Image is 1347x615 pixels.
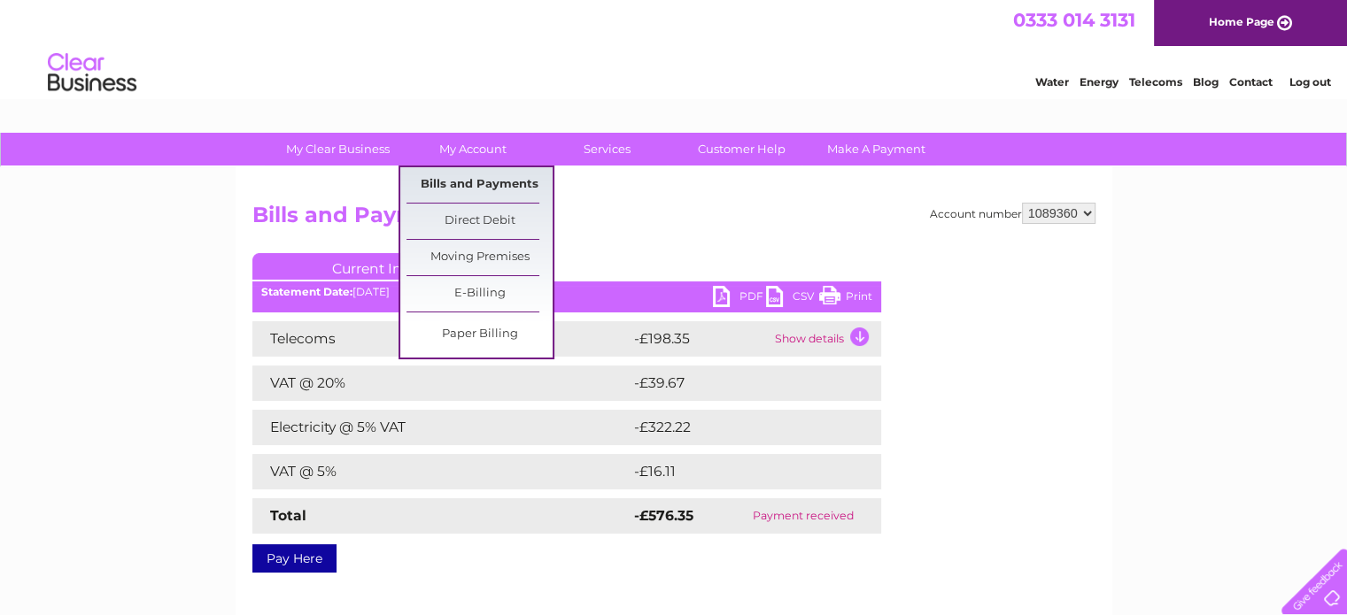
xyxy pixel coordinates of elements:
a: Log out [1289,75,1330,88]
a: Blog [1193,75,1219,88]
a: Current Invoice [252,253,518,280]
div: [DATE] [252,286,881,298]
a: CSV [766,286,819,311]
td: VAT @ 5% [252,454,630,489]
a: Paper Billing [406,317,553,352]
td: Payment received [725,498,880,534]
h2: Bills and Payments [252,203,1095,236]
strong: Total [270,507,306,524]
td: Telecoms [252,321,630,357]
a: Pay Here [252,544,337,573]
a: E-Billing [406,276,553,311]
a: Services [534,133,680,165]
a: Direct Debit [406,204,553,239]
a: My Clear Business [265,133,411,165]
strong: -£576.35 [634,507,693,524]
a: Telecoms [1129,75,1182,88]
td: Electricity @ 5% VAT [252,410,630,445]
a: Make A Payment [803,133,949,165]
td: VAT @ 20% [252,365,630,401]
a: Bills and Payments [406,167,553,203]
a: Moving Premises [406,240,553,275]
td: -£16.11 [630,454,844,489]
a: My Account [399,133,546,165]
a: Customer Help [669,133,815,165]
a: PDF [713,286,766,311]
a: 0333 014 3131 [1013,9,1135,31]
a: Energy [1080,75,1119,88]
td: -£198.35 [630,321,770,357]
div: Account number [930,203,1095,224]
div: Clear Business is a trading name of Verastar Limited (registered in [GEOGRAPHIC_DATA] No. 3667643... [256,10,1093,86]
a: Contact [1229,75,1273,88]
a: Water [1035,75,1069,88]
img: logo.png [47,46,137,100]
a: Print [819,286,872,311]
b: Statement Date: [261,285,352,298]
td: -£39.67 [630,365,848,401]
td: -£322.22 [630,410,851,445]
td: Show details [770,321,881,357]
